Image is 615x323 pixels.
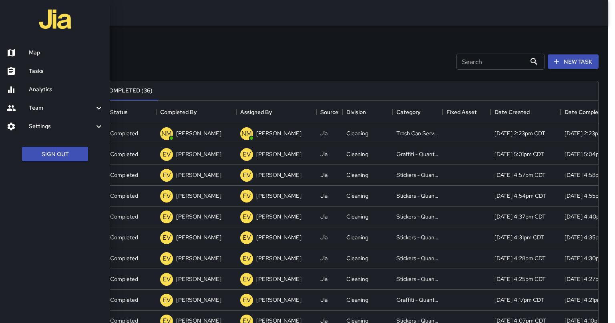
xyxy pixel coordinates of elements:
[22,147,88,162] button: Sign Out
[29,104,94,112] h6: Team
[29,85,104,94] h6: Analytics
[29,122,94,131] h6: Settings
[39,3,71,35] img: jia-logo
[29,48,104,57] h6: Map
[29,67,104,76] h6: Tasks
